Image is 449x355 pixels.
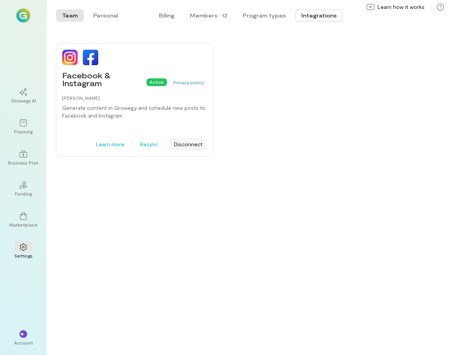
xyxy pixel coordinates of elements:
[91,138,129,151] button: Learn more
[184,9,233,22] button: Members · 12
[9,175,37,203] a: Funding
[8,159,38,166] div: Business Plan
[146,78,167,86] div: Active
[14,128,33,135] div: Planning
[9,113,37,141] a: Planning
[62,95,207,101] div: [PERSON_NAME]
[237,9,292,22] button: Program types
[87,9,124,22] button: Personal
[153,9,181,22] button: Billing
[378,3,425,11] span: Learn how it works
[62,71,143,87] span: Facebook & Instagram
[14,253,33,259] div: Settings
[9,144,37,172] a: Business Plan
[173,80,204,85] a: Privacy policy
[96,140,124,148] span: Learn more
[62,50,98,65] img: Facebook & Instagram
[9,222,38,228] div: Marketplace
[136,138,163,151] button: Resync
[62,104,207,119] div: Generate content in Growegy and schedule new posts to Facebook and Instagram.
[190,12,227,19] div: Members · 12
[14,339,33,346] div: Account
[9,82,37,110] a: Growegy AI
[159,12,174,19] span: Billing
[56,9,84,22] button: Team
[11,97,36,104] div: Growegy AI
[9,206,37,234] a: Marketplace
[169,138,207,151] button: Disconnect
[15,190,32,197] div: Funding
[9,237,37,265] a: Settings
[295,9,343,22] button: Integrations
